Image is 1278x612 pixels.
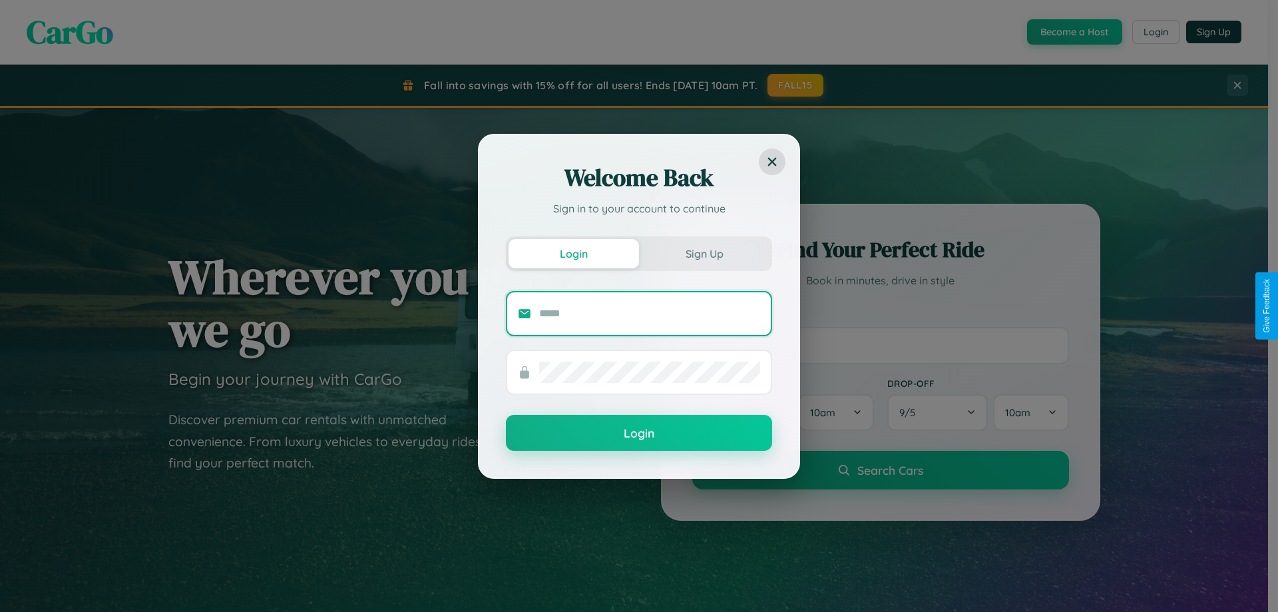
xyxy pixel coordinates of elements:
[509,239,639,268] button: Login
[1262,279,1271,333] div: Give Feedback
[506,162,772,194] h2: Welcome Back
[506,415,772,451] button: Login
[506,200,772,216] p: Sign in to your account to continue
[639,239,769,268] button: Sign Up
